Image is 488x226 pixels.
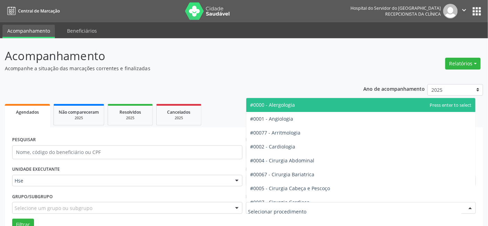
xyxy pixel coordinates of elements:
[15,177,228,184] span: Hse
[250,171,315,178] span: #00067 - Cirurgia Bariatrica
[250,185,330,192] span: #0005 - Cirurgia Cabeça e Pescoço
[471,5,483,17] button: apps
[250,199,310,205] span: #0007 - Cirurgia Cardiaca
[248,204,462,218] input: Selecionar procedimento
[250,129,301,136] span: #00077 - Arritmologia
[250,102,295,108] span: #0000 - Alergologia
[119,109,141,115] span: Resolvidos
[364,84,425,93] p: Ano de acompanhamento
[18,8,60,14] span: Central de Marcação
[443,4,458,18] img: img
[461,6,468,14] i: 
[59,109,99,115] span: Não compareceram
[12,191,53,202] label: Grupo/Subgrupo
[167,109,191,115] span: Cancelados
[445,58,481,70] button: Relatórios
[350,5,441,11] div: Hospital do Servidor do [GEOGRAPHIC_DATA]
[16,109,39,115] span: Agendados
[5,47,340,65] p: Acompanhamento
[250,157,315,164] span: #0004 - Cirurgia Abdominal
[5,65,340,72] p: Acompanhe a situação das marcações correntes e finalizadas
[250,143,296,150] span: #0002 - Cardiologia
[5,5,60,17] a: Central de Marcação
[113,115,148,121] div: 2025
[15,204,92,212] span: Selecione um grupo ou subgrupo
[162,115,196,121] div: 2025
[385,11,441,17] span: Recepcionista da clínica
[12,164,60,175] label: UNIDADE EXECUTANTE
[250,115,293,122] span: #0001 - Angiologia
[458,4,471,18] button: 
[62,25,102,37] a: Beneficiários
[12,145,242,159] input: Nome, código do beneficiário ou CPF
[12,135,36,145] label: PESQUISAR
[2,25,55,38] a: Acompanhamento
[59,115,99,121] div: 2025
